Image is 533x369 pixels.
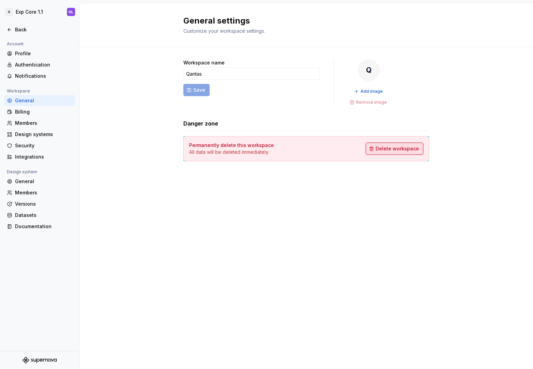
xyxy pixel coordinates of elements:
[23,357,57,364] svg: Supernova Logo
[15,189,72,196] div: Members
[376,145,419,152] span: Delete workspace
[183,28,265,34] span: Customize your workspace settings.
[4,187,75,198] a: Members
[4,59,75,70] a: Authentication
[15,61,72,68] div: Authentication
[5,8,13,16] div: Q
[4,24,75,35] a: Back
[4,87,33,95] div: Workspace
[1,4,78,19] button: QExp Core 1.1NL
[183,59,225,66] label: Workspace name
[4,176,75,187] a: General
[358,59,380,81] div: Q
[189,149,274,156] p: All data will be deleted immediately.
[4,48,75,59] a: Profile
[15,50,72,57] div: Profile
[15,223,72,230] div: Documentation
[15,120,72,127] div: Members
[69,9,73,15] div: NL
[15,131,72,138] div: Design systems
[15,108,72,115] div: Billing
[4,40,26,48] div: Account
[4,129,75,140] a: Design systems
[352,87,386,96] button: Add image
[15,212,72,219] div: Datasets
[15,153,72,160] div: Integrations
[4,221,75,232] a: Documentation
[4,210,75,221] a: Datasets
[15,201,72,207] div: Versions
[4,198,75,209] a: Versions
[15,97,72,104] div: General
[4,71,75,82] a: Notifications
[4,140,75,151] a: Security
[189,142,274,149] h4: Permanently delete this workspace
[4,118,75,129] a: Members
[15,73,72,79] div: Notifications
[361,89,383,94] span: Add image
[4,168,40,176] div: Design system
[366,143,423,155] button: Delete workspace
[183,15,421,26] h2: General settings
[16,9,43,15] div: Exp Core 1.1
[15,178,72,185] div: General
[4,95,75,106] a: General
[4,151,75,162] a: Integrations
[4,106,75,117] a: Billing
[183,119,218,128] h3: Danger zone
[15,142,72,149] div: Security
[15,26,72,33] div: Back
